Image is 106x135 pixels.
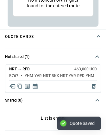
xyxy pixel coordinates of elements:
span: Delete quote [90,83,97,89]
div: Quote Saved [70,120,95,126]
h6: Not shared (1) [5,55,29,59]
span: Display quote schedule [32,83,38,89]
button: Shared (0) [5,93,101,108]
h6: 463,000 USD [74,67,97,71]
span: Display detailed quote content [24,83,30,89]
h6: Shared (0) [5,98,22,103]
span: Share quote in email [9,83,16,89]
p: List is empty [5,108,101,130]
button: Not shared (1) [5,49,101,64]
span: Copy quote content [17,83,22,89]
h6: B767 [9,74,18,78]
h6: NRT → RFD [9,67,30,71]
h4: Quote cards [5,35,34,38]
h6: YHM-YVR-NRT-BKK-NRT-YVR-RFD-YHM [25,74,94,78]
